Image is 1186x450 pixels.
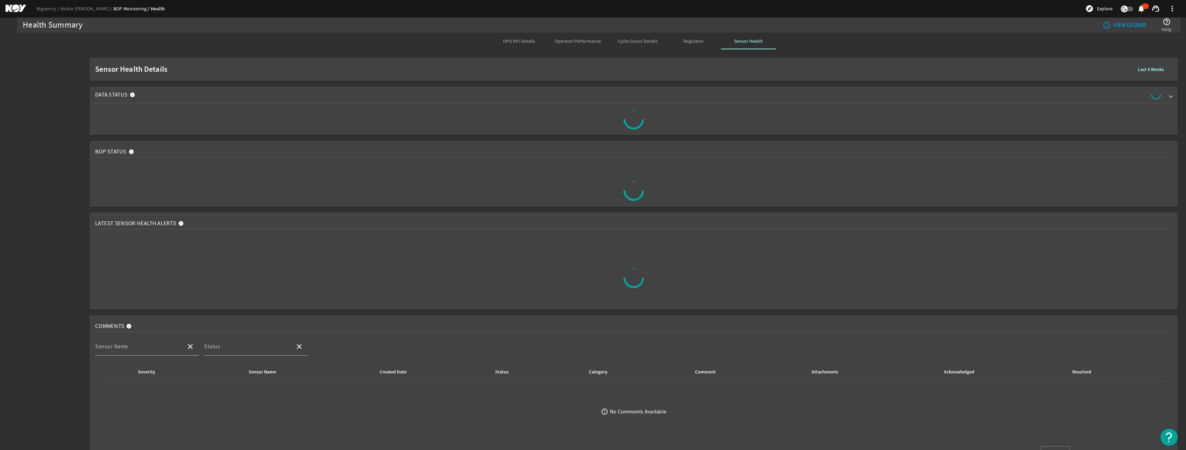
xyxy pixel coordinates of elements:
[1113,22,1146,29] b: VIEW LEGEND
[103,368,195,376] div: Severity
[503,39,535,43] span: HPU KPI Details
[601,408,608,415] mat-icon: error_outline
[1036,368,1133,376] div: Resolved
[1132,63,1169,76] button: Last 4 Weeks
[90,103,1178,135] div: Data Status
[555,39,601,43] span: Operator Performance
[138,368,155,376] div: Severity
[1152,4,1160,13] mat-icon: support_agent
[610,408,666,415] div: No Comments Available
[657,368,759,376] div: Comment
[1164,0,1180,17] button: more_vert
[95,343,128,350] mat-label: Sensor Name
[186,342,194,351] mat-icon: close
[464,368,544,376] div: Status
[1160,429,1178,446] button: Open Resource Center
[151,6,165,12] a: Health
[23,22,83,29] div: Health Summary
[37,6,61,12] a: Rigsentry
[204,343,220,350] mat-label: Status
[203,368,327,376] div: Sensor Name
[113,6,151,12] a: BOP Monitoring
[1100,19,1149,31] button: VIEW LEGEND
[1097,5,1113,12] span: Explore
[90,87,1178,103] mat-expansion-panel-header: Data Status
[1137,4,1145,13] mat-icon: notifications
[1083,3,1115,14] button: Explore
[695,368,716,376] div: Comment
[1138,66,1164,73] b: Last 4 Weeks
[335,368,456,376] div: Created Date
[95,89,138,100] mat-panel-title: Data Status
[896,368,1027,376] div: Acknowledged
[95,323,124,330] span: Comments
[295,342,303,351] mat-icon: close
[495,368,509,376] div: Status
[589,368,607,376] div: Category
[812,368,838,376] div: Attachments
[767,368,887,376] div: Attachments
[95,220,176,227] span: Latest Sensor Health Alerts
[944,368,974,376] div: Acknowledged
[683,39,704,43] span: Regulator
[95,66,1129,73] span: Sensor Health Details
[617,39,657,43] span: Cycle Count Details
[61,6,113,12] a: Noble [PERSON_NAME]
[95,148,127,155] span: BOP Status
[249,368,276,376] div: Sensor Name
[1085,4,1094,13] mat-icon: explore
[1162,26,1172,33] span: Help
[553,368,649,376] div: Category
[380,368,406,376] div: Created Date
[1163,18,1171,26] mat-icon: help_outline
[1072,368,1091,376] div: Resolved
[734,39,763,43] span: Sensor Health
[1103,21,1108,29] mat-icon: info_outline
